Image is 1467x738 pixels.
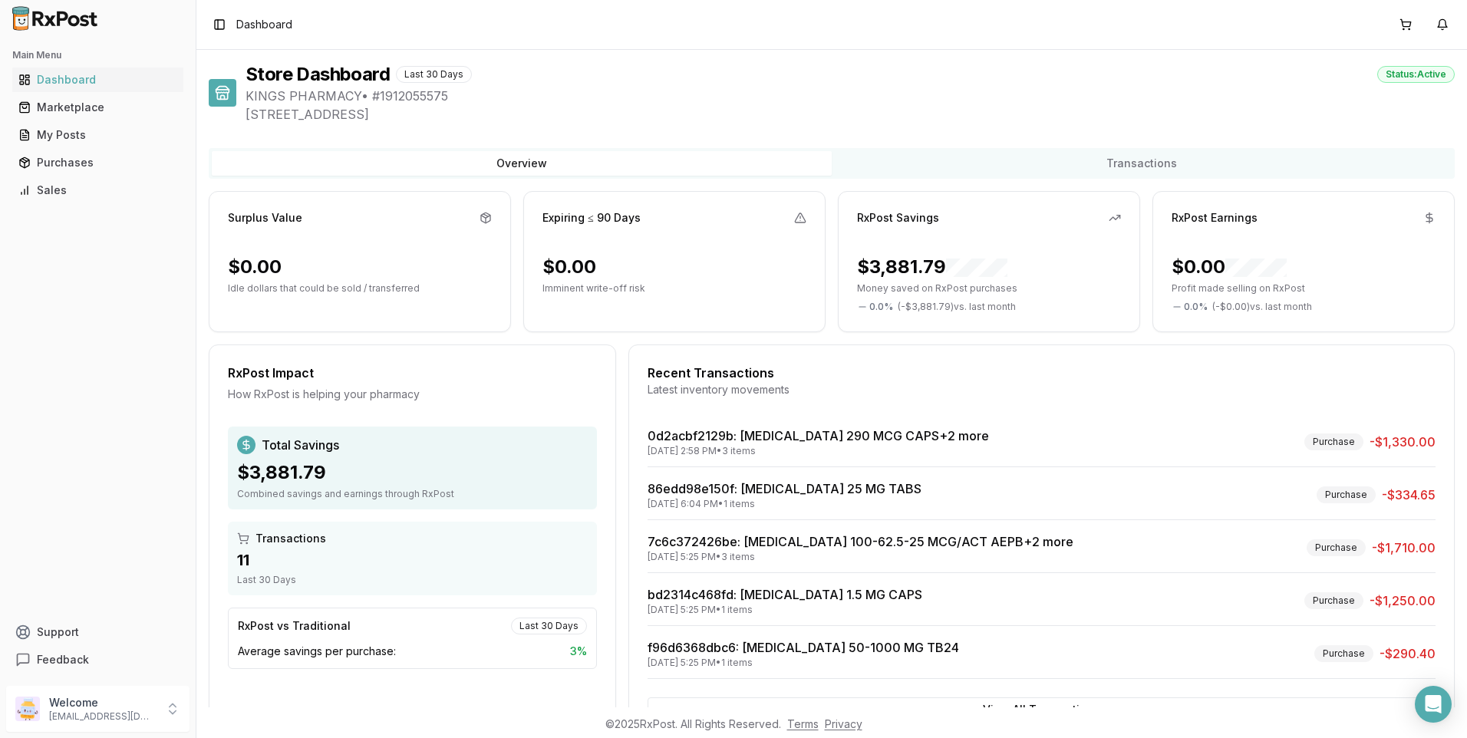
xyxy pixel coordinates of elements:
div: [DATE] 6:04 PM • 1 items [648,498,921,510]
div: [DATE] 5:25 PM • 1 items [648,604,922,616]
p: Welcome [49,695,156,710]
div: Purchase [1307,539,1366,556]
span: Average savings per purchase: [238,644,396,659]
a: 7c6c372426be: [MEDICAL_DATA] 100-62.5-25 MCG/ACT AEPB+2 more [648,534,1073,549]
div: 11 [237,549,588,571]
div: [DATE] 5:25 PM • 3 items [648,551,1073,563]
a: bd2314c468fd: [MEDICAL_DATA] 1.5 MG CAPS [648,587,922,602]
span: Transactions [255,531,326,546]
nav: breadcrumb [236,17,292,32]
p: Imminent write-off risk [542,282,806,295]
div: My Posts [18,127,177,143]
span: -$1,250.00 [1370,591,1436,610]
span: ( - $3,881.79 ) vs. last month [898,301,1016,313]
div: Purchase [1304,592,1363,609]
div: $3,881.79 [857,255,1007,279]
span: 0.0 % [869,301,893,313]
div: Open Intercom Messenger [1415,686,1452,723]
span: 0.0 % [1184,301,1208,313]
div: Last 30 Days [396,66,472,83]
a: 0d2acbf2129b: [MEDICAL_DATA] 290 MCG CAPS+2 more [648,428,989,443]
p: Idle dollars that could be sold / transferred [228,282,492,295]
div: [DATE] 5:25 PM • 1 items [648,657,959,669]
h1: Store Dashboard [246,62,390,87]
div: RxPost vs Traditional [238,618,351,634]
span: Dashboard [236,17,292,32]
div: Purchase [1314,645,1373,662]
span: 3 % [570,644,587,659]
a: Marketplace [12,94,183,121]
span: -$334.65 [1382,486,1436,504]
div: $0.00 [542,255,596,279]
div: Recent Transactions [648,364,1436,382]
div: Purchases [18,155,177,170]
div: $0.00 [228,255,282,279]
p: [EMAIL_ADDRESS][DOMAIN_NAME] [49,710,156,723]
div: RxPost Impact [228,364,597,382]
div: $0.00 [1172,255,1287,279]
div: Last 30 Days [237,574,588,586]
div: Status: Active [1377,66,1455,83]
div: How RxPost is helping your pharmacy [228,387,597,402]
span: Feedback [37,652,89,667]
a: Dashboard [12,66,183,94]
img: RxPost Logo [6,6,104,31]
span: -$290.40 [1380,644,1436,663]
div: Sales [18,183,177,198]
button: Purchases [6,150,190,175]
div: Expiring ≤ 90 Days [542,210,641,226]
span: Total Savings [262,436,339,454]
a: Privacy [825,717,862,730]
a: f96d6368dbc6: [MEDICAL_DATA] 50-1000 MG TB24 [648,640,959,655]
button: Overview [212,151,832,176]
button: Transactions [832,151,1452,176]
div: Marketplace [18,100,177,115]
button: Feedback [6,646,190,674]
div: Purchase [1304,433,1363,450]
button: My Posts [6,123,190,147]
div: $3,881.79 [237,460,588,485]
div: Purchase [1317,486,1376,503]
h2: Main Menu [12,49,183,61]
p: Profit made selling on RxPost [1172,282,1436,295]
img: User avatar [15,697,40,721]
span: ( - $0.00 ) vs. last month [1212,301,1312,313]
a: 86edd98e150f: [MEDICAL_DATA] 25 MG TABS [648,481,921,496]
div: RxPost Savings [857,210,939,226]
div: Dashboard [18,72,177,87]
span: KINGS PHARMACY • # 1912055575 [246,87,1455,105]
div: RxPost Earnings [1172,210,1258,226]
button: Dashboard [6,68,190,92]
div: Latest inventory movements [648,382,1436,397]
a: Terms [787,717,819,730]
a: Purchases [12,149,183,176]
span: -$1,330.00 [1370,433,1436,451]
button: Sales [6,178,190,203]
span: [STREET_ADDRESS] [246,105,1455,124]
div: Last 30 Days [511,618,587,634]
span: -$1,710.00 [1372,539,1436,557]
button: Support [6,618,190,646]
div: Surplus Value [228,210,302,226]
div: Combined savings and earnings through RxPost [237,488,588,500]
a: My Posts [12,121,183,149]
a: Sales [12,176,183,204]
p: Money saved on RxPost purchases [857,282,1121,295]
button: View All Transactions [648,697,1436,722]
button: Marketplace [6,95,190,120]
div: [DATE] 2:58 PM • 3 items [648,445,989,457]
